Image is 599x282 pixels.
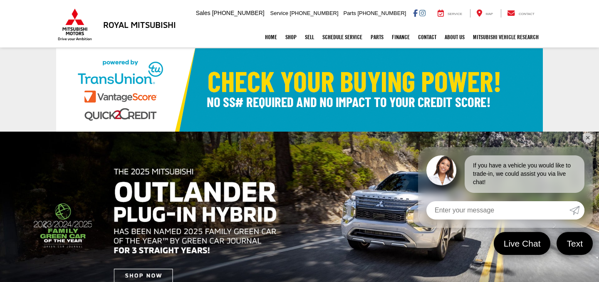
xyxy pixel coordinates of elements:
input: Enter your message [426,201,569,220]
span: [PHONE_NUMBER] [212,10,265,16]
img: Check Your Buying Power [56,48,543,132]
h3: Royal Mitsubishi [103,20,176,29]
span: Parts [343,10,356,16]
a: About Us [441,27,469,47]
img: Mitsubishi [56,8,94,41]
a: Facebook: Click to visit our Facebook page [413,10,418,16]
span: Service [270,10,288,16]
img: Agent profile photo [426,155,456,185]
a: Live Chat [494,232,551,255]
span: [PHONE_NUMBER] [357,10,406,16]
a: Mitsubishi Vehicle Research [469,27,543,47]
span: Text [562,238,587,249]
a: Submit [569,201,584,220]
a: Parts: Opens in a new tab [366,27,388,47]
a: Shop [281,27,301,47]
a: Contact [501,9,541,17]
a: Sell [301,27,318,47]
span: Map [486,12,493,16]
span: [PHONE_NUMBER] [290,10,339,16]
span: Sales [196,10,210,16]
a: Service [431,9,468,17]
span: Contact [519,12,535,16]
a: Finance [388,27,414,47]
span: Service [448,12,462,16]
a: Contact [414,27,441,47]
a: Text [557,232,593,255]
div: If you have a vehicle you would like to trade-in, we could assist you via live chat! [465,155,584,193]
a: Instagram: Click to visit our Instagram page [419,10,426,16]
a: Schedule Service: Opens in a new tab [318,27,366,47]
a: Map [470,9,499,17]
span: Live Chat [500,238,545,249]
a: Home [261,27,281,47]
